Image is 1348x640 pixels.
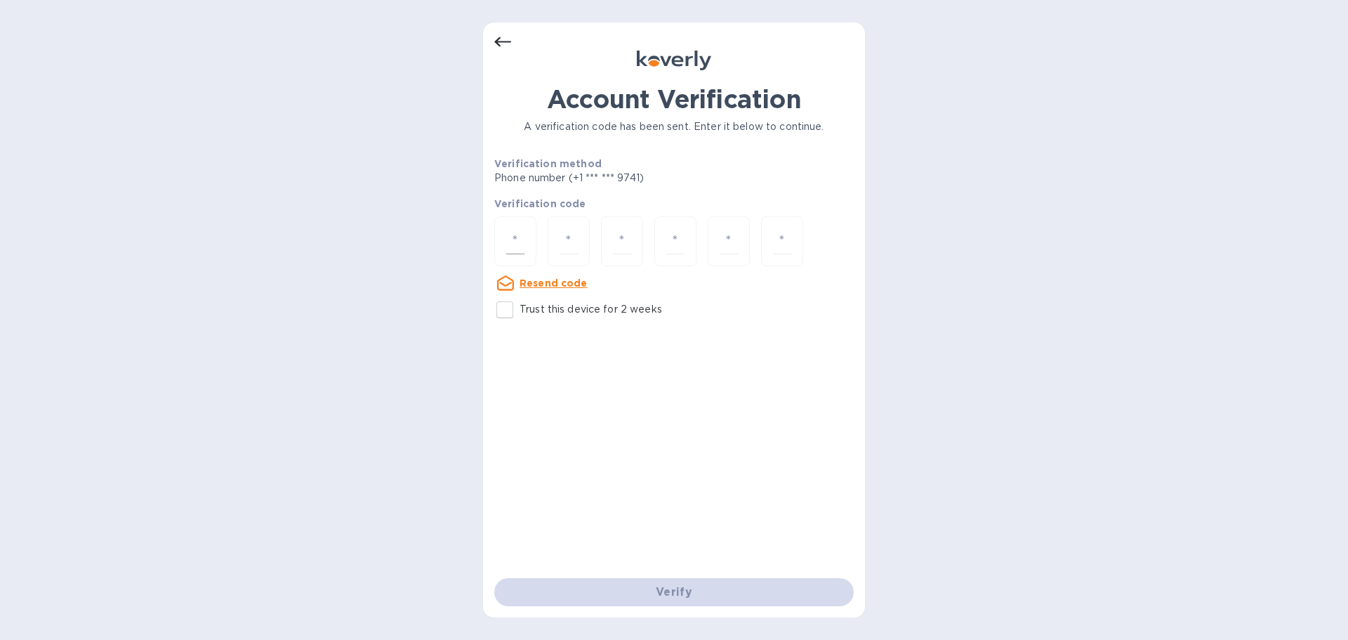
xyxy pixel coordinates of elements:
p: A verification code has been sent. Enter it below to continue. [494,119,854,134]
b: Verification method [494,158,602,169]
p: Trust this device for 2 weeks [520,302,662,317]
h1: Account Verification [494,84,854,114]
p: Verification code [494,197,854,211]
u: Resend code [520,277,588,289]
p: Phone number (+1 *** *** 9741) [494,171,751,185]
